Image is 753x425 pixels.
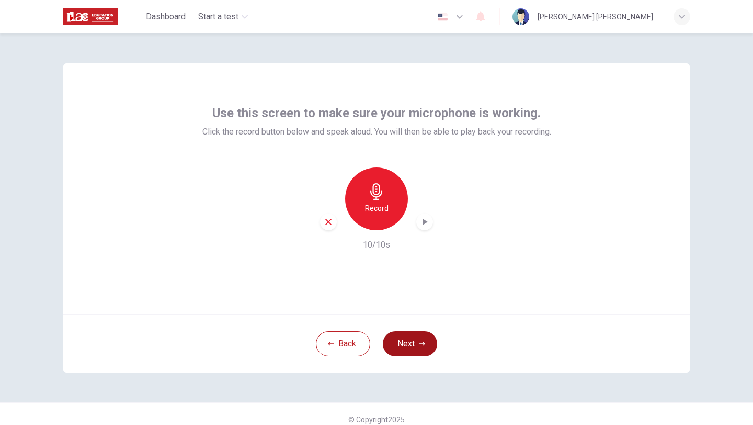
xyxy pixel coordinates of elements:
h6: Record [365,202,389,215]
button: Record [345,167,408,230]
button: Next [383,331,437,356]
button: Back [316,331,370,356]
span: Dashboard [146,10,186,23]
span: Click the record button below and speak aloud. You will then be able to play back your recording. [202,126,551,138]
img: en [436,13,449,21]
img: Profile picture [512,8,529,25]
h6: 10/10s [363,239,390,251]
span: Use this screen to make sure your microphone is working. [212,105,541,121]
button: Start a test [194,7,252,26]
img: ILAC logo [63,6,118,27]
div: [PERSON_NAME] [PERSON_NAME] Ho [538,10,661,23]
button: Dashboard [142,7,190,26]
a: ILAC logo [63,6,142,27]
span: © Copyright 2025 [348,416,405,424]
span: Start a test [198,10,238,23]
